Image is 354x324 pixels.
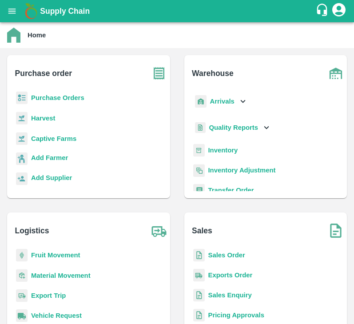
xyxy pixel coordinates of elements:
a: Material Movement [31,272,91,279]
a: Vehicle Request [31,312,82,319]
a: Captive Farms [31,135,76,142]
img: harvest [16,112,28,125]
a: Fruit Movement [31,252,80,259]
img: shipments [193,269,205,282]
img: vehicle [16,309,28,322]
b: Sales [192,224,212,237]
a: Sales Enquiry [208,292,252,299]
div: Arrivals [193,92,248,112]
a: Add Farmer [31,153,68,165]
a: Pricing Approvals [208,312,264,319]
img: whTransfer [193,184,205,197]
a: Exports Order [208,272,253,279]
img: whArrival [195,95,207,108]
b: Logistics [15,224,49,237]
img: supplier [16,172,28,185]
img: sales [193,309,205,322]
b: Home [28,32,46,39]
a: Transfer Order [208,187,254,194]
b: Arrivals [210,98,235,105]
img: delivery [16,289,28,302]
button: open drawer [2,1,22,21]
b: Quality Reports [209,124,259,131]
img: whInventory [193,144,205,157]
a: Harvest [31,115,55,122]
a: Export Trip [31,292,66,299]
a: Sales Order [208,252,245,259]
a: Inventory Adjustment [208,167,276,174]
img: sales [193,249,205,262]
a: Add Supplier [31,173,72,185]
a: Supply Chain [40,5,315,17]
img: soSales [325,220,347,242]
a: Purchase Orders [31,94,84,101]
img: warehouse [325,62,347,84]
img: reciept [16,92,28,104]
img: truck [148,220,170,242]
img: home [7,28,20,43]
div: Quality Reports [193,119,272,137]
img: logo [22,2,40,20]
img: fruit [16,249,28,262]
img: farmer [16,152,28,165]
b: Add Supplier [31,174,72,181]
img: harvest [16,132,28,145]
img: sales [193,289,205,302]
img: inventory [193,164,205,177]
div: account of current user [331,2,347,20]
b: Supply Chain [40,7,90,16]
img: qualityReport [195,122,206,133]
img: purchase [148,62,170,84]
div: customer-support [315,3,331,19]
a: Inventory [208,147,238,154]
b: Purchase order [15,67,72,80]
img: material [16,269,28,282]
b: Add Farmer [31,154,68,161]
b: Warehouse [192,67,234,80]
